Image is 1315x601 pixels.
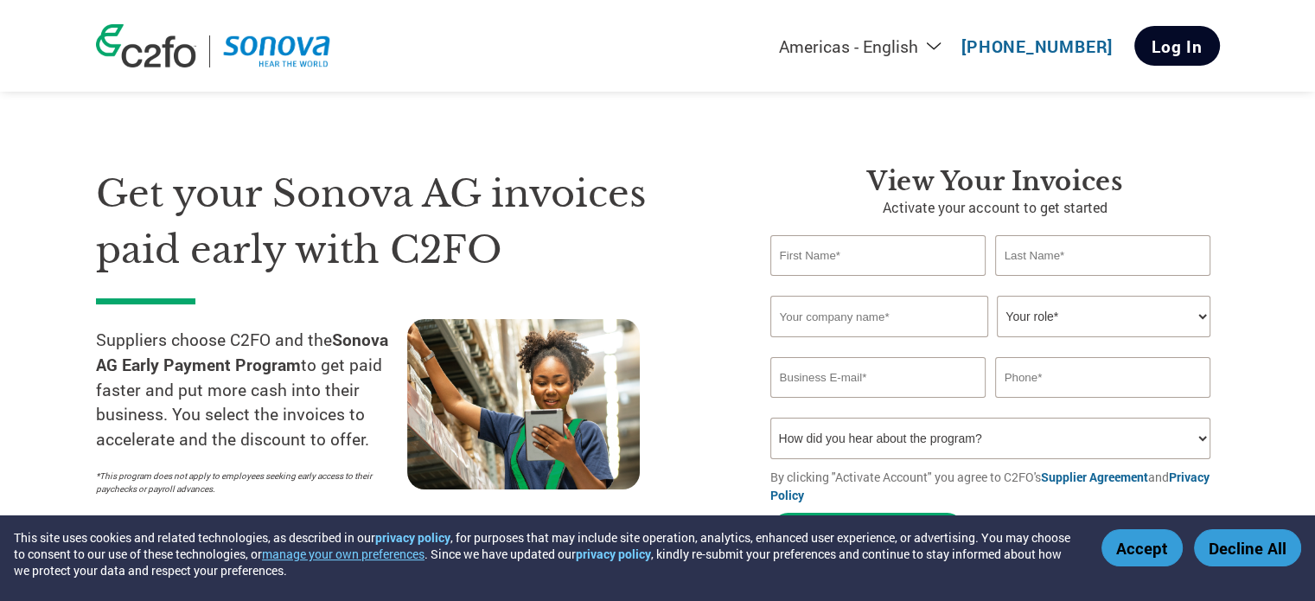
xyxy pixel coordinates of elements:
a: privacy policy [375,529,450,546]
strong: Sonova AG Early Payment Program [96,329,388,375]
p: Activate your account to get started [770,197,1220,218]
input: Last Name* [995,235,1211,276]
button: Decline All [1194,529,1301,566]
div: Inavlid Phone Number [995,400,1211,411]
button: manage your own preferences [262,546,425,562]
a: Privacy Policy [770,469,1210,503]
img: c2fo logo [96,24,196,67]
a: [PHONE_NUMBER] [961,35,1113,57]
h1: Get your Sonova AG invoices paid early with C2FO [96,166,718,278]
div: Invalid company name or company name is too long [770,339,1211,350]
select: Title/Role [997,296,1210,337]
img: Sonova AG [223,35,331,67]
div: This site uses cookies and related technologies, as described in our , for purposes that may incl... [14,529,1076,579]
input: Invalid Email format [770,357,986,398]
input: First Name* [770,235,986,276]
a: privacy policy [576,546,651,562]
button: Activate Account [770,513,965,548]
div: Invalid last name or last name is too long [995,278,1211,289]
div: Inavlid Email Address [770,400,986,411]
p: Suppliers choose C2FO and the to get paid faster and put more cash into their business. You selec... [96,328,407,452]
input: Phone* [995,357,1211,398]
p: By clicking "Activate Account" you agree to C2FO's and [770,468,1220,504]
h3: View Your Invoices [770,166,1220,197]
a: Supplier Agreement [1041,469,1148,485]
input: Your company name* [770,296,988,337]
p: *This program does not apply to employees seeking early access to their paychecks or payroll adva... [96,470,390,496]
button: Accept [1101,529,1183,566]
img: supply chain worker [407,319,640,489]
div: Invalid first name or first name is too long [770,278,986,289]
a: Log In [1134,26,1220,66]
